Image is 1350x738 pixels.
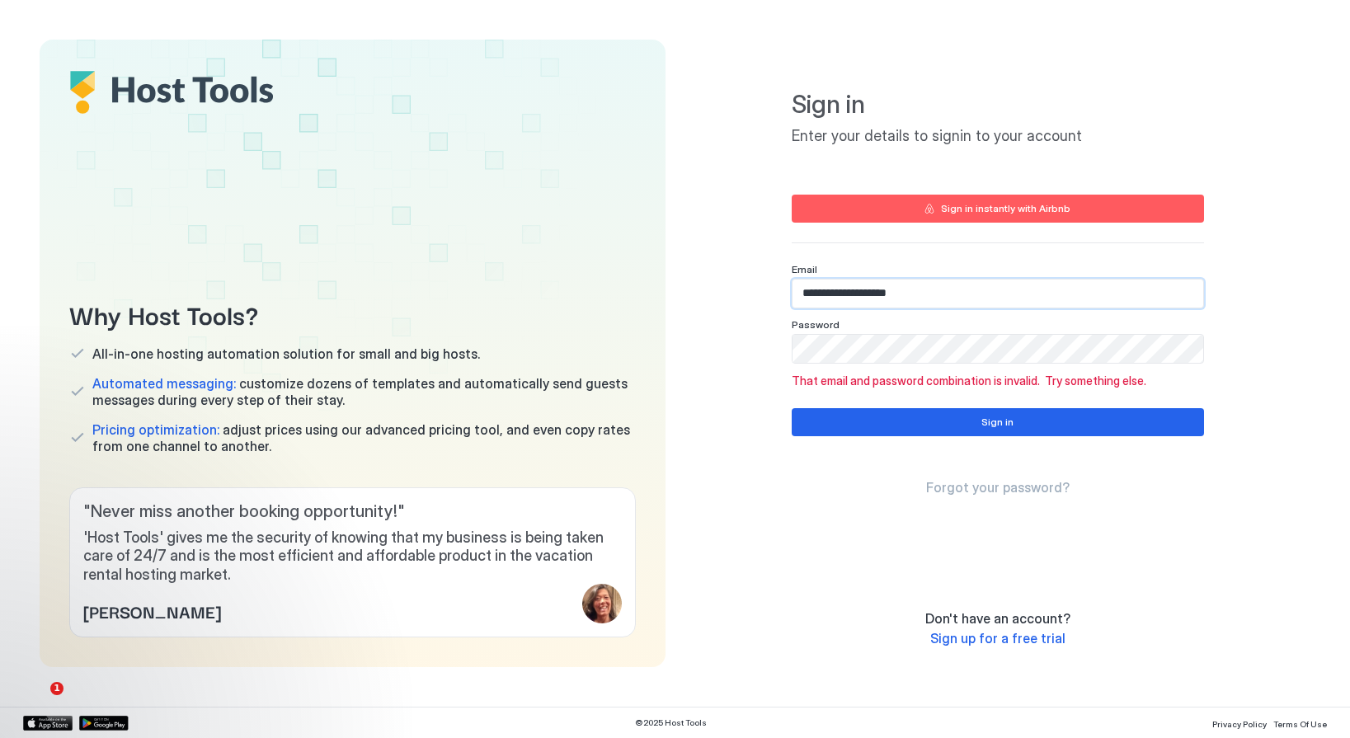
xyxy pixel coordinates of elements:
[83,501,622,522] span: " Never miss another booking opportunity! "
[792,89,1204,120] span: Sign in
[793,335,1203,363] input: Input Field
[582,584,622,623] div: profile
[925,610,1070,627] span: Don't have an account?
[926,479,1070,496] a: Forgot your password?
[930,630,1065,647] a: Sign up for a free trial
[1212,714,1267,731] a: Privacy Policy
[69,295,636,332] span: Why Host Tools?
[1273,719,1327,729] span: Terms Of Use
[635,717,707,728] span: © 2025 Host Tools
[1212,719,1267,729] span: Privacy Policy
[92,345,480,362] span: All-in-one hosting automation solution for small and big hosts.
[792,263,817,275] span: Email
[792,318,840,331] span: Password
[50,682,64,695] span: 1
[92,375,236,392] span: Automated messaging:
[92,421,219,438] span: Pricing optimization:
[92,375,636,408] span: customize dozens of templates and automatically send guests messages during every step of their s...
[1273,714,1327,731] a: Terms Of Use
[79,716,129,731] a: Google Play Store
[941,201,1070,216] div: Sign in instantly with Airbnb
[792,127,1204,146] span: Enter your details to signin to your account
[12,578,342,693] iframe: Intercom notifications message
[92,421,636,454] span: adjust prices using our advanced pricing tool, and even copy rates from one channel to another.
[792,374,1204,388] span: That email and password combination is invalid. Try something else.
[792,408,1204,436] button: Sign in
[83,529,622,585] span: 'Host Tools' gives me the security of knowing that my business is being taken care of 24/7 and is...
[792,195,1204,223] button: Sign in instantly with Airbnb
[23,716,73,731] a: App Store
[16,682,56,722] iframe: Intercom live chat
[981,415,1014,430] div: Sign in
[793,280,1203,308] input: Input Field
